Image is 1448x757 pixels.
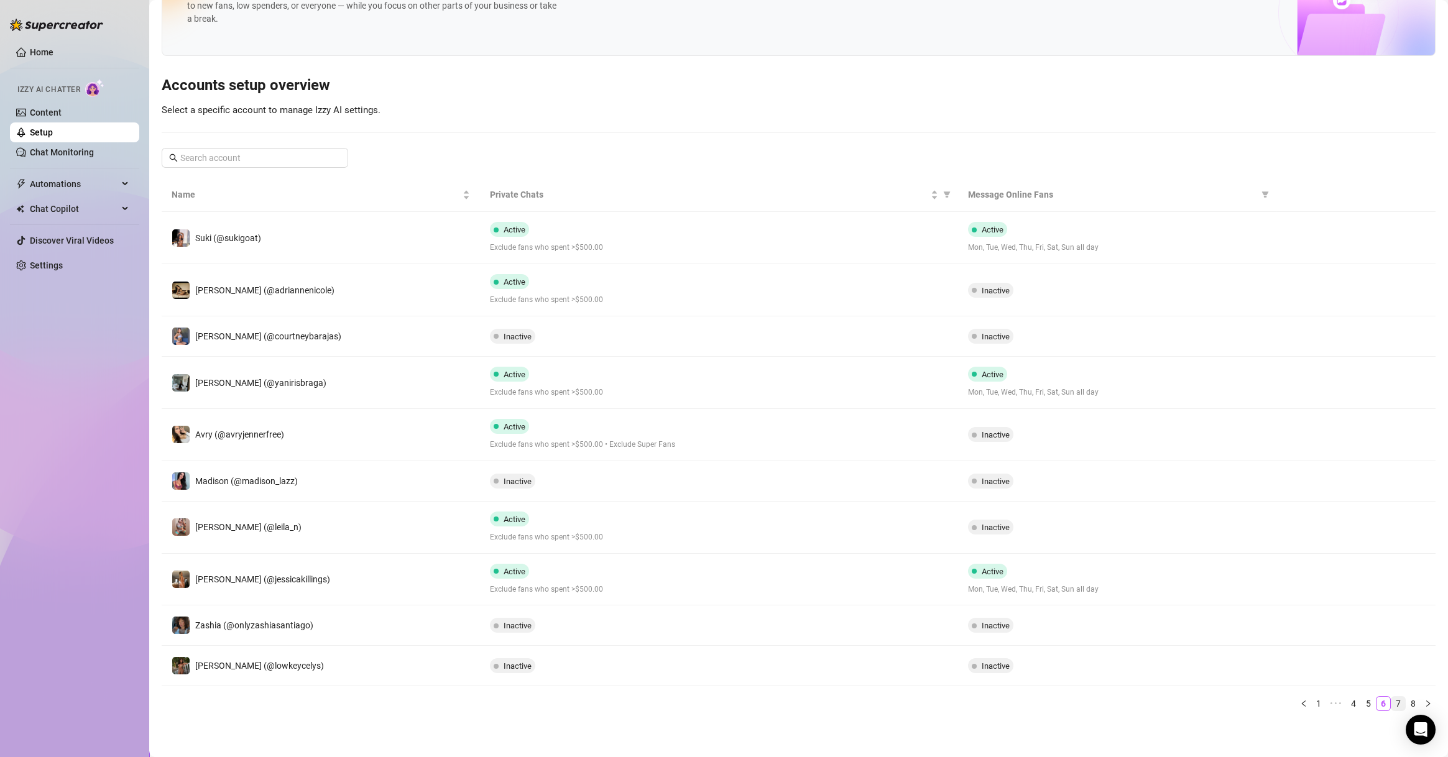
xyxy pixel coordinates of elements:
[1377,697,1390,710] a: 6
[1421,696,1436,711] li: Next Page
[195,429,284,439] span: Avry (@avryjennerfree)
[195,620,313,630] span: Zashia (@onlyzashiasantiago)
[1311,696,1326,711] li: 1
[490,531,948,543] span: Exclude fans who spent >$500.00
[169,154,178,162] span: search
[30,260,63,270] a: Settings
[1259,185,1271,204] span: filter
[17,84,80,96] span: Izzy AI Chatter
[504,515,525,524] span: Active
[172,657,190,674] img: Celys (@lowkeycelys)
[30,127,53,137] a: Setup
[195,574,330,584] span: [PERSON_NAME] (@jessicakillings)
[1406,696,1421,711] li: 8
[1424,700,1432,707] span: right
[1406,715,1436,745] div: Open Intercom Messenger
[982,332,1010,341] span: Inactive
[172,374,190,392] img: Yanni (@yanirisbraga)
[968,188,1257,201] span: Message Online Fans
[172,617,190,634] img: Zashia (@onlyzashiasantiago)
[172,282,190,299] img: Adrianne (@adriannenicole)
[504,332,532,341] span: Inactive
[10,19,103,31] img: logo-BBDzfeDw.svg
[504,277,525,287] span: Active
[490,242,948,254] span: Exclude fans who spent >$500.00
[1391,697,1405,710] a: 7
[195,233,261,243] span: Suki (@sukigoat)
[480,178,957,212] th: Private Chats
[968,387,1266,398] span: Mon, Tue, Wed, Thu, Fri, Sat, Sun all day
[490,188,928,201] span: Private Chats
[172,328,190,345] img: Courtney (@courtneybarajas)
[982,567,1003,576] span: Active
[172,426,190,443] img: Avry (@avryjennerfree)
[16,179,26,189] span: thunderbolt
[504,477,532,486] span: Inactive
[172,229,190,247] img: Suki (@sukigoat)
[162,104,380,116] span: Select a specific account to manage Izzy AI settings.
[172,571,190,588] img: Jessica (@jessicakillings)
[162,76,1436,96] h3: Accounts setup overview
[1261,191,1269,198] span: filter
[172,472,190,490] img: Madison (@madison_lazz)
[30,199,118,219] span: Chat Copilot
[180,151,331,165] input: Search account
[1391,696,1406,711] li: 7
[1346,696,1361,711] li: 4
[1406,697,1420,710] a: 8
[195,522,302,532] span: [PERSON_NAME] (@leila_n)
[1326,696,1346,711] li: Previous 5 Pages
[30,174,118,194] span: Automations
[982,286,1010,295] span: Inactive
[195,661,324,671] span: [PERSON_NAME] (@lowkeycelys)
[1362,697,1375,710] a: 5
[1300,700,1307,707] span: left
[943,191,951,198] span: filter
[1361,696,1376,711] li: 5
[982,661,1010,671] span: Inactive
[30,147,94,157] a: Chat Monitoring
[195,476,298,486] span: Madison (@madison_lazz)
[982,225,1003,234] span: Active
[504,661,532,671] span: Inactive
[30,236,114,245] a: Discover Viral Videos
[968,242,1266,254] span: Mon, Tue, Wed, Thu, Fri, Sat, Sun all day
[1376,696,1391,711] li: 6
[982,523,1010,532] span: Inactive
[504,567,525,576] span: Active
[504,621,532,630] span: Inactive
[490,584,948,595] span: Exclude fans who spent >$500.00
[195,378,326,388] span: [PERSON_NAME] (@yanirisbraga)
[1421,696,1436,711] button: right
[504,422,525,431] span: Active
[162,178,480,212] th: Name
[30,47,53,57] a: Home
[172,188,460,201] span: Name
[30,108,62,117] a: Content
[968,584,1266,595] span: Mon, Tue, Wed, Thu, Fri, Sat, Sun all day
[85,79,104,97] img: AI Chatter
[1312,697,1326,710] a: 1
[982,430,1010,439] span: Inactive
[490,439,948,451] span: Exclude fans who spent >$500.00 • Exclude Super Fans
[1347,697,1360,710] a: 4
[490,387,948,398] span: Exclude fans who spent >$500.00
[982,477,1010,486] span: Inactive
[982,370,1003,379] span: Active
[1296,696,1311,711] button: left
[490,294,948,306] span: Exclude fans who spent >$500.00
[172,518,190,536] img: Leila (@leila_n)
[16,204,24,213] img: Chat Copilot
[504,225,525,234] span: Active
[1326,696,1346,711] span: •••
[195,331,341,341] span: [PERSON_NAME] (@courtneybarajas)
[982,621,1010,630] span: Inactive
[941,185,953,204] span: filter
[1296,696,1311,711] li: Previous Page
[195,285,334,295] span: [PERSON_NAME] (@adriannenicole)
[504,370,525,379] span: Active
